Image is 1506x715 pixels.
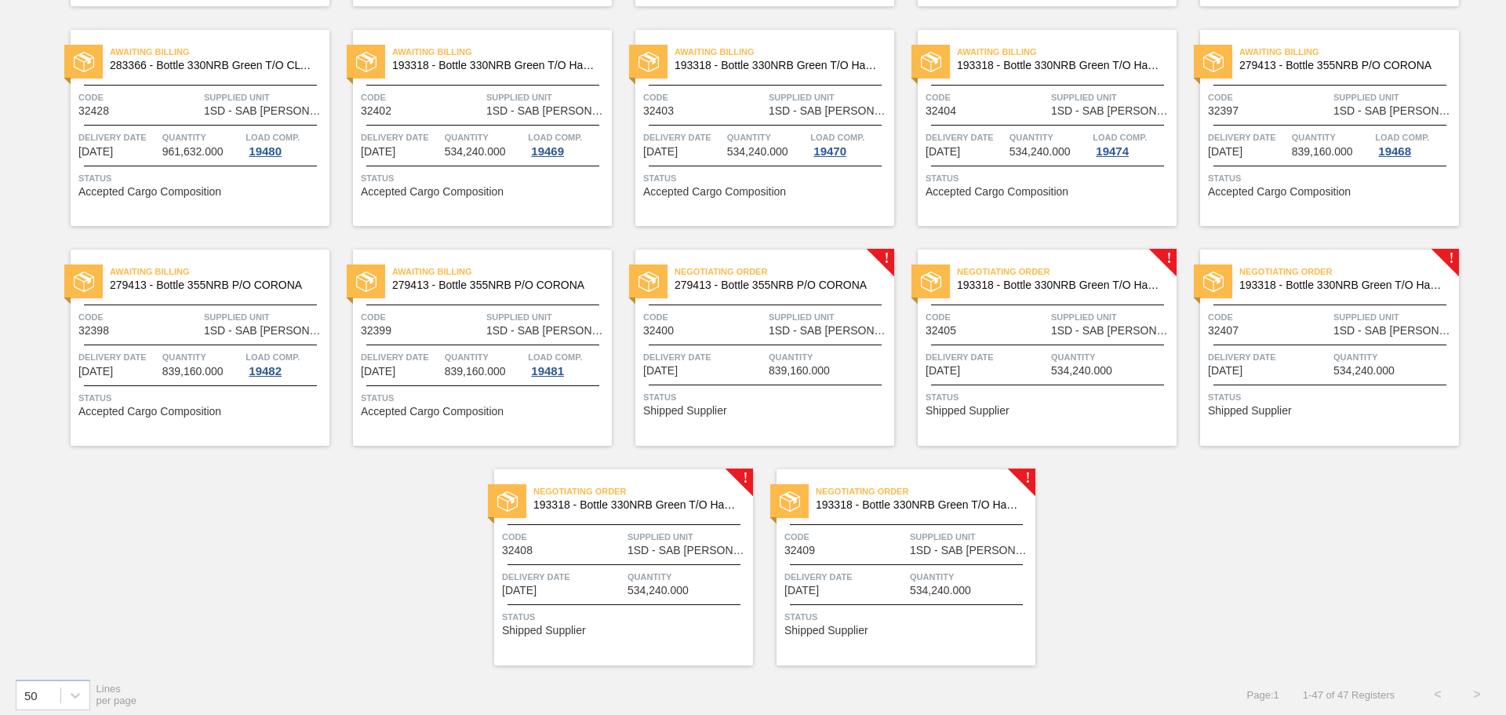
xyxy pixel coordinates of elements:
[926,105,956,117] span: 32404
[1093,130,1147,145] span: Load Comp.
[162,366,224,378] span: 839,160.000
[110,279,317,291] span: 279413 - Bottle 355NRB P/O CORONA
[957,279,1164,291] span: 193318 - Bottle 330NRB Green T/O Handi Fly Fish
[643,105,674,117] span: 32403
[1208,309,1330,325] span: Code
[638,272,659,292] img: status
[74,52,94,72] img: status
[769,325,890,337] span: 1SD - SAB Rosslyn Brewery
[1239,279,1446,291] span: 193318 - Bottle 330NRB Green T/O Handi Fly Fish
[1333,105,1455,117] span: 1SD - SAB Rosslyn Brewery
[1208,170,1455,186] span: Status
[910,569,1031,585] span: Quantity
[361,130,441,145] span: Delivery Date
[47,30,329,226] a: statusAwaiting Billing283366 - Bottle 330NRB Green T/O CLT BoosterCode32428Supplied Unit1SD - SAB...
[204,105,326,117] span: 1SD - SAB Rosslyn Brewery
[1333,89,1455,105] span: Supplied Unit
[1208,186,1351,198] span: Accepted Cargo Composition
[78,309,200,325] span: Code
[926,309,1047,325] span: Code
[78,105,109,117] span: 32428
[769,309,890,325] span: Supplied Unit
[361,105,391,117] span: 32402
[361,406,504,418] span: Accepted Cargo Composition
[246,130,300,145] span: Load Comp.
[246,145,285,158] div: 19480
[1457,675,1497,714] button: >
[1208,365,1242,377] span: 10/14/2025
[627,585,689,596] span: 534,240.000
[1333,309,1455,325] span: Supplied Unit
[502,545,533,556] span: 32408
[784,569,906,585] span: Delivery Date
[246,365,285,378] div: 19482
[675,44,894,60] span: Awaiting Billing
[727,146,788,158] span: 534,240.000
[533,483,753,499] span: Negotiating Order
[1239,60,1446,71] span: 279413 - Bottle 355NRB P/O CORONA
[1239,44,1459,60] span: Awaiting Billing
[1239,264,1459,279] span: Negotiating Order
[1051,105,1173,117] span: 1SD - SAB Rosslyn Brewery
[361,170,608,186] span: Status
[361,146,395,158] span: 10/07/2025
[926,130,1006,145] span: Delivery Date
[957,44,1177,60] span: Awaiting Billing
[528,349,582,365] span: Load Comp.
[1051,365,1112,377] span: 534,240.000
[392,44,612,60] span: Awaiting Billing
[533,499,740,511] span: 193318 - Bottle 330NRB Green T/O Handi Fly Fish
[769,365,830,377] span: 839,160.000
[784,529,906,545] span: Code
[1051,89,1173,105] span: Supplied Unit
[1208,405,1292,417] span: Shipped Supplier
[204,309,326,325] span: Supplied Unit
[784,625,868,637] span: Shipped Supplier
[643,186,786,198] span: Accepted Cargo Composition
[643,130,723,145] span: Delivery Date
[643,389,890,405] span: Status
[1208,389,1455,405] span: Status
[329,30,612,226] a: statusAwaiting Billing193318 - Bottle 330NRB Green T/O Handi Fly FishCode32402Supplied Unit1SD - ...
[1333,349,1455,365] span: Quantity
[612,250,894,446] a: !statusNegotiating Order279413 - Bottle 355NRB P/O CORONACode32400Supplied Unit1SD - SAB [PERSON_...
[627,569,749,585] span: Quantity
[910,529,1031,545] span: Supplied Unit
[1375,145,1414,158] div: 19468
[361,349,441,365] span: Delivery Date
[727,130,807,145] span: Quantity
[1208,105,1239,117] span: 32397
[497,491,518,512] img: status
[162,146,224,158] span: 961,632.000
[816,483,1035,499] span: Negotiating Order
[445,130,525,145] span: Quantity
[643,365,678,377] span: 10/11/2025
[643,146,678,158] span: 10/07/2025
[502,585,537,596] span: 10/15/2025
[24,688,38,702] div: 50
[361,89,482,105] span: Code
[1292,130,1372,145] span: Quantity
[1292,146,1353,158] span: 839,160.000
[1009,130,1089,145] span: Quantity
[392,264,612,279] span: Awaiting Billing
[643,309,765,325] span: Code
[1247,689,1279,701] span: Page : 1
[528,349,608,378] a: Load Comp.19481
[528,130,582,145] span: Load Comp.
[528,130,608,158] a: Load Comp.19469
[329,250,612,446] a: statusAwaiting Billing279413 - Bottle 355NRB P/O CORONACode32399Supplied Unit1SD - SAB [PERSON_NA...
[528,145,567,158] div: 19469
[816,499,1023,511] span: 193318 - Bottle 330NRB Green T/O Handi Fly Fish
[502,569,624,585] span: Delivery Date
[926,405,1009,417] span: Shipped Supplier
[784,585,819,596] span: 10/16/2025
[769,89,890,105] span: Supplied Unit
[926,365,960,377] span: 10/13/2025
[810,130,864,145] span: Load Comp.
[910,585,971,596] span: 534,240.000
[361,366,395,378] span: 10/11/2025
[246,349,326,378] a: Load Comp.19482
[957,264,1177,279] span: Negotiating Order
[486,89,608,105] span: Supplied Unit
